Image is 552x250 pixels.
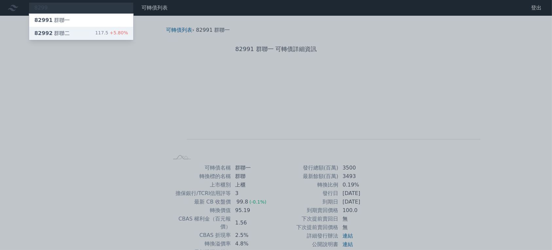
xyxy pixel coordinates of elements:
[34,30,53,36] span: 82992
[95,29,128,37] div: 117.5
[29,14,133,27] a: 82991群聯一
[34,17,53,23] span: 82991
[29,27,133,40] a: 82992群聯二 117.5+5.80%
[34,29,70,37] div: 群聯二
[34,16,70,24] div: 群聯一
[108,30,128,35] span: +5.80%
